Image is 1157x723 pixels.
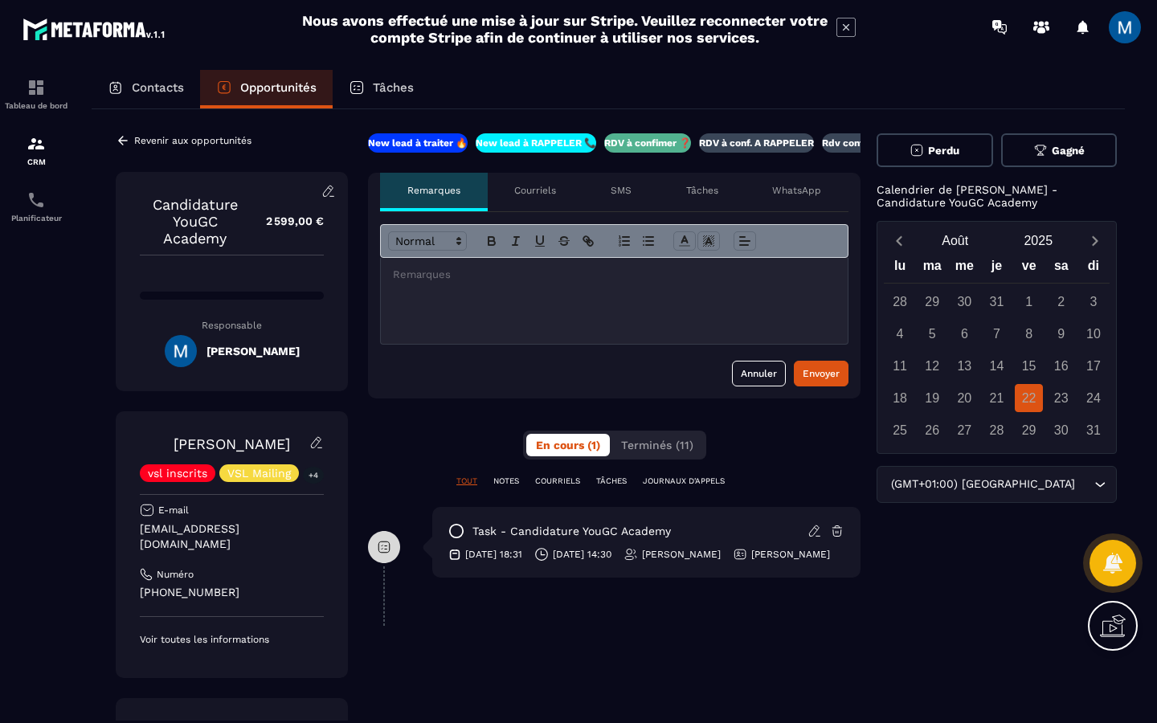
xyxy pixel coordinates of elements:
[951,320,979,348] div: 6
[4,101,68,110] p: Tableau de bord
[686,184,718,197] p: Tâches
[918,352,946,380] div: 12
[140,521,324,552] p: [EMAIL_ADDRESS][DOMAIN_NAME]
[1052,145,1085,157] span: Gagné
[611,184,632,197] p: SMS
[886,384,914,412] div: 18
[918,320,946,348] div: 5
[1015,384,1043,412] div: 22
[333,70,430,108] a: Tâches
[980,255,1012,283] div: je
[472,524,671,539] p: task - Candidature YouGC Academy
[983,416,1011,444] div: 28
[514,184,556,197] p: Courriels
[1079,288,1107,316] div: 3
[1079,352,1107,380] div: 17
[536,439,600,451] span: En cours (1)
[148,468,207,479] p: vsl inscrits
[1077,255,1110,283] div: di
[951,384,979,412] div: 20
[1047,352,1075,380] div: 16
[1079,416,1107,444] div: 31
[4,178,68,235] a: schedulerschedulerPlanificateur
[1047,320,1075,348] div: 9
[250,206,324,237] p: 2 599,00 €
[928,145,959,157] span: Perdu
[1015,288,1043,316] div: 1
[983,320,1011,348] div: 7
[303,467,324,484] p: +4
[493,476,519,487] p: NOTES
[951,352,979,380] div: 13
[877,183,1117,209] p: Calendrier de [PERSON_NAME] - Candidature YouGC Academy
[914,227,997,255] button: Open months overlay
[916,255,948,283] div: ma
[951,416,979,444] div: 27
[368,137,468,149] p: New lead à traiter 🔥
[884,288,1110,444] div: Calendar days
[1078,476,1090,493] input: Search for option
[465,548,522,561] p: [DATE] 18:31
[553,548,611,561] p: [DATE] 14:30
[997,227,1081,255] button: Open years overlay
[4,66,68,122] a: formationformationTableau de bord
[611,434,703,456] button: Terminés (11)
[535,476,580,487] p: COURRIELS
[1047,288,1075,316] div: 2
[140,320,324,331] p: Responsable
[157,568,194,581] p: Numéro
[886,416,914,444] div: 25
[983,352,1011,380] div: 14
[877,133,993,167] button: Perdu
[983,288,1011,316] div: 31
[884,230,914,251] button: Previous month
[886,288,914,316] div: 28
[877,466,1117,503] div: Search for option
[4,122,68,178] a: formationformationCRM
[884,255,1110,444] div: Calendar wrapper
[1047,416,1075,444] div: 30
[1047,384,1075,412] div: 23
[92,70,200,108] a: Contacts
[1015,320,1043,348] div: 8
[1001,133,1118,167] button: Gagné
[1079,320,1107,348] div: 10
[4,157,68,166] p: CRM
[983,384,1011,412] div: 21
[642,548,721,561] p: [PERSON_NAME]
[918,288,946,316] div: 29
[27,78,46,97] img: formation
[526,434,610,456] button: En cours (1)
[1079,384,1107,412] div: 24
[456,476,477,487] p: TOUT
[772,184,821,197] p: WhatsApp
[22,14,167,43] img: logo
[132,80,184,95] p: Contacts
[4,214,68,223] p: Planificateur
[886,320,914,348] div: 4
[643,476,725,487] p: JOURNAUX D'APPELS
[887,476,1078,493] span: (GMT+01:00) [GEOGRAPHIC_DATA]
[918,416,946,444] div: 26
[918,384,946,412] div: 19
[140,585,324,600] p: [PHONE_NUMBER]
[240,80,317,95] p: Opportunités
[1080,230,1110,251] button: Next month
[822,137,899,149] p: Rdv confirmé ✅
[27,134,46,153] img: formation
[794,361,848,386] button: Envoyer
[206,345,300,357] h5: [PERSON_NAME]
[884,255,916,283] div: lu
[732,361,786,386] button: Annuler
[140,196,250,247] p: Candidature YouGC Academy
[621,439,693,451] span: Terminés (11)
[373,80,414,95] p: Tâches
[604,137,691,149] p: RDV à confimer ❓
[407,184,460,197] p: Remarques
[596,476,627,487] p: TÂCHES
[886,352,914,380] div: 11
[1015,416,1043,444] div: 29
[803,366,840,382] div: Envoyer
[948,255,980,283] div: me
[1013,255,1045,283] div: ve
